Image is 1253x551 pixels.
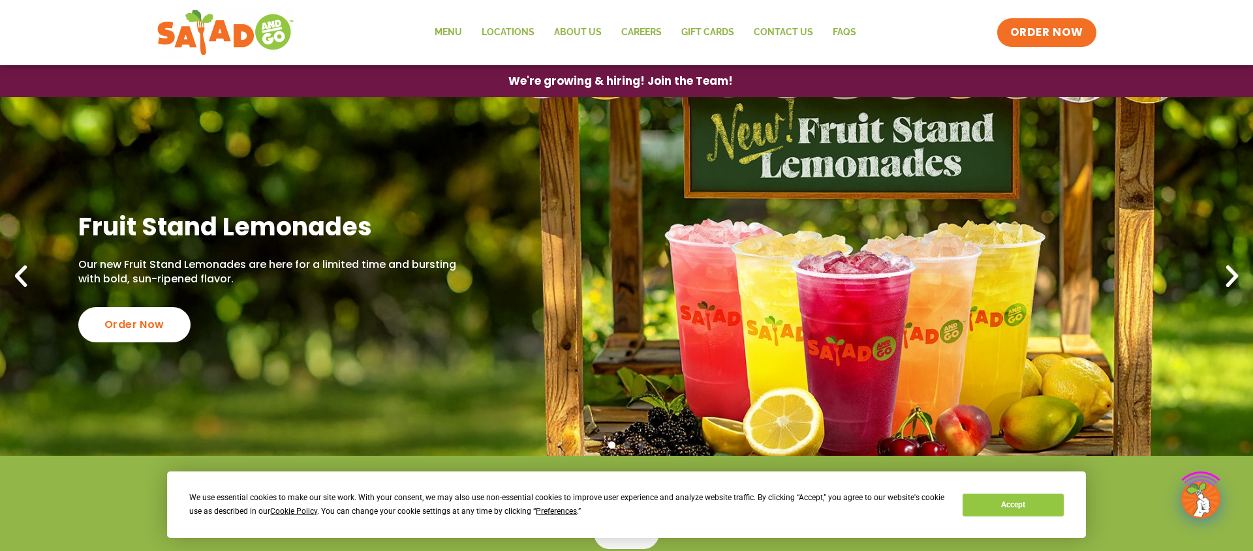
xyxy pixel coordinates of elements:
[623,441,630,449] span: Go to slide 2
[270,507,317,516] span: Cookie Policy
[508,76,733,87] span: We're growing & hiring! Join the Team!
[608,441,615,449] span: Go to slide 1
[472,18,544,48] a: Locations
[425,18,472,48] a: Menu
[1218,262,1246,291] div: Next slide
[744,18,823,48] a: Contact Us
[611,18,672,48] a: Careers
[963,494,1063,516] button: Accept
[78,211,466,243] h2: Fruit Stand Lemonades
[78,258,466,287] p: Our new Fruit Stand Lemonades are here for a limited time and bursting with bold, sun-ripened fla...
[544,18,611,48] a: About Us
[167,471,1086,538] div: Cookie Consent Prompt
[1010,25,1083,40] span: ORDER NOW
[536,507,577,516] span: Preferences
[189,491,947,518] div: We use essential cookies to make our site work. With your consent, we may also use non-essential ...
[7,262,35,291] div: Previous slide
[26,475,1227,490] h4: Weekdays 6:30am-9pm (breakfast until 10:30am)
[425,18,866,48] nav: Menu
[157,7,294,59] img: new-SAG-logo-768×292
[26,496,1227,511] h4: Weekends 7am-9pm (breakfast until 11am)
[672,18,744,48] a: GIFT CARDS
[489,66,752,97] a: We're growing & hiring! Join the Team!
[997,18,1096,47] a: ORDER NOW
[823,18,866,48] a: FAQs
[638,441,645,449] span: Go to slide 3
[78,307,191,342] div: Order Now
